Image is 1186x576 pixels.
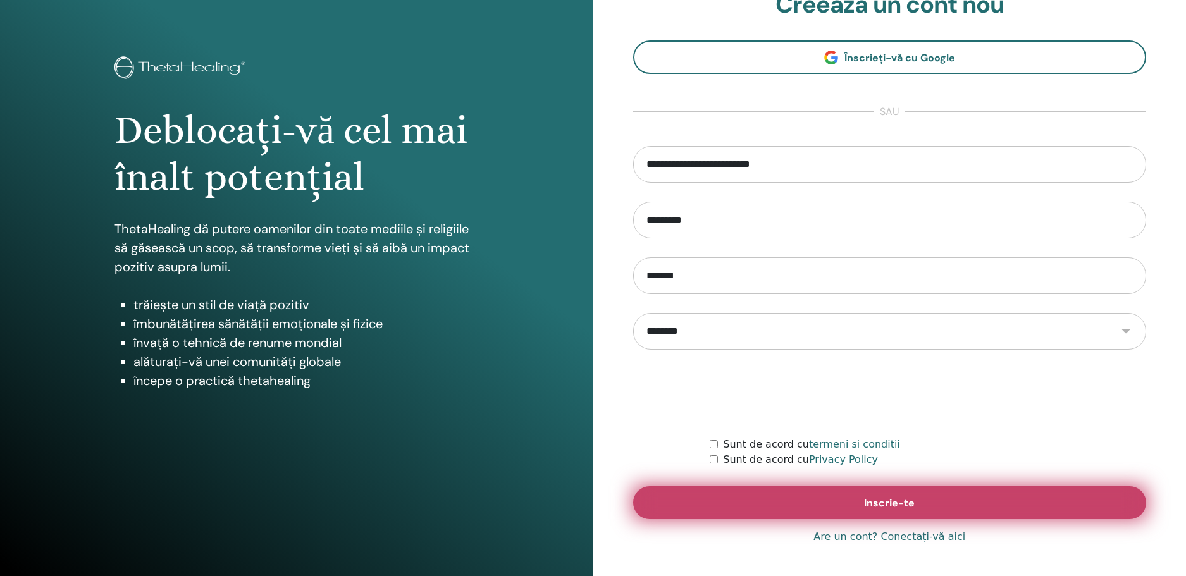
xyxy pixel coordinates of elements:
p: ThetaHealing dă putere oamenilor din toate mediile și religiile să găsească un scop, să transform... [114,219,478,276]
a: termeni si conditii [809,438,900,450]
a: Are un cont? Conectați-vă aici [813,529,965,544]
span: Inscrie-te [864,496,915,510]
li: alăturați-vă unei comunități globale [133,352,478,371]
a: Înscrieți-vă cu Google [633,40,1147,74]
label: Sunt de acord cu [723,452,878,467]
iframe: reCAPTCHA [793,369,985,418]
button: Inscrie-te [633,486,1147,519]
li: învață o tehnică de renume mondial [133,333,478,352]
li: îmbunătățirea sănătății emoționale și fizice [133,314,478,333]
h1: Deblocați-vă cel mai înalt potențial [114,107,478,201]
span: Înscrieți-vă cu Google [844,51,955,64]
li: trăiește un stil de viață pozitiv [133,295,478,314]
a: Privacy Policy [809,453,878,465]
span: sau [874,104,905,119]
li: începe o practică thetahealing [133,371,478,390]
label: Sunt de acord cu [723,437,900,452]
